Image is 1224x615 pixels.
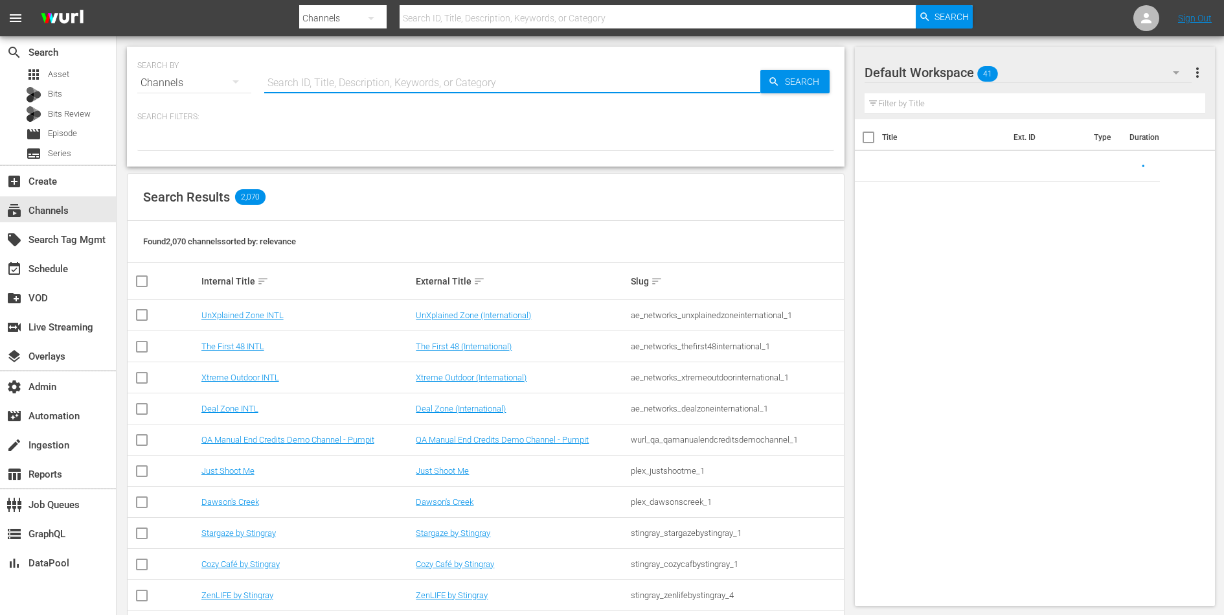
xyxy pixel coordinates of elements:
[201,373,279,382] a: Xtreme Outdoor INTL
[631,435,842,445] div: wurl_qa_qamanualendcreditsdemochannel_1
[6,203,22,218] span: Channels
[6,290,22,306] span: VOD
[416,559,494,569] a: Cozy Café by Stingray
[473,275,485,287] span: sort
[26,106,41,122] div: Bits Review
[31,3,93,34] img: ans4CAIJ8jUAAAAAAAAAAAAAAAAAAAAAAAAgQb4GAAAAAAAAAAAAAAAAAAAAAAAAJMjXAAAAAAAAAAAAAAAAAAAAAAAAgAT5G...
[6,45,22,60] span: Search
[201,404,258,413] a: Deal Zone INTL
[201,310,284,320] a: UnXplained Zone INTL
[201,466,255,476] a: Just Shoot Me
[201,590,273,600] a: ZenLIFE by Stingray
[201,435,374,445] a: QA Manual End Credits Demo Channel - Pumpit
[416,342,512,351] a: The First 48 (International)
[882,119,1006,156] th: Title
[48,68,69,81] span: Asset
[6,555,22,571] span: DataPool
[631,273,842,289] div: Slug
[201,559,280,569] a: Cozy Café by Stingray
[48,127,77,140] span: Episode
[416,435,589,445] a: QA Manual End Credits Demo Channel - Pumpit
[416,273,627,289] div: External Title
[631,590,842,600] div: stingray_zenlifebystingray_4
[760,70,830,93] button: Search
[935,5,969,29] span: Search
[201,273,413,289] div: Internal Title
[865,54,1192,91] div: Default Workspace
[48,108,91,121] span: Bits Review
[137,111,834,122] p: Search Filters:
[780,70,830,93] span: Search
[977,60,998,87] span: 41
[143,237,296,246] span: Found 2,070 channels sorted by: relevance
[6,526,22,542] span: GraphQL
[416,497,473,507] a: Dawson's Creek
[6,497,22,513] span: Job Queues
[26,87,41,102] div: Bits
[6,261,22,277] span: Schedule
[631,466,842,476] div: plex_justshootme_1
[416,373,527,382] a: Xtreme Outdoor (International)
[26,146,41,161] span: Series
[8,10,23,26] span: menu
[6,349,22,364] span: Overlays
[916,5,973,29] button: Search
[631,310,842,320] div: ae_networks_unxplainedzoneinternational_1
[48,147,71,160] span: Series
[6,467,22,482] span: Reports
[137,65,251,101] div: Channels
[6,379,22,395] span: Admin
[1122,119,1199,156] th: Duration
[651,275,663,287] span: sort
[48,87,62,100] span: Bits
[631,497,842,507] div: plex_dawsonscreek_1
[1086,119,1122,156] th: Type
[6,174,22,189] span: Create
[201,342,264,351] a: The First 48 INTL
[235,189,266,205] span: 2,070
[6,408,22,424] span: Automation
[257,275,269,287] span: sort
[416,590,488,600] a: ZenLIFE by Stingray
[1190,65,1205,80] span: more_vert
[631,373,842,382] div: ae_networks_xtremeoutdoorinternational_1
[1190,57,1205,88] button: more_vert
[143,189,230,205] span: Search Results
[416,310,531,320] a: UnXplained Zone (International)
[6,232,22,248] span: Search Tag Mgmt
[26,67,41,82] span: Asset
[416,528,490,538] a: Stargaze by Stingray
[631,342,842,351] div: ae_networks_thefirst48international_1
[1006,119,1087,156] th: Ext. ID
[631,528,842,538] div: stingray_stargazebystingray_1
[416,466,469,476] a: Just Shoot Me
[201,528,276,538] a: Stargaze by Stingray
[26,126,41,142] span: Episode
[201,497,259,507] a: Dawson's Creek
[631,404,842,413] div: ae_networks_dealzoneinternational_1
[6,319,22,335] span: Live Streaming
[631,559,842,569] div: stingray_cozycafbystingray_1
[1178,13,1212,23] a: Sign Out
[416,404,506,413] a: Deal Zone (International)
[6,437,22,453] span: Ingestion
